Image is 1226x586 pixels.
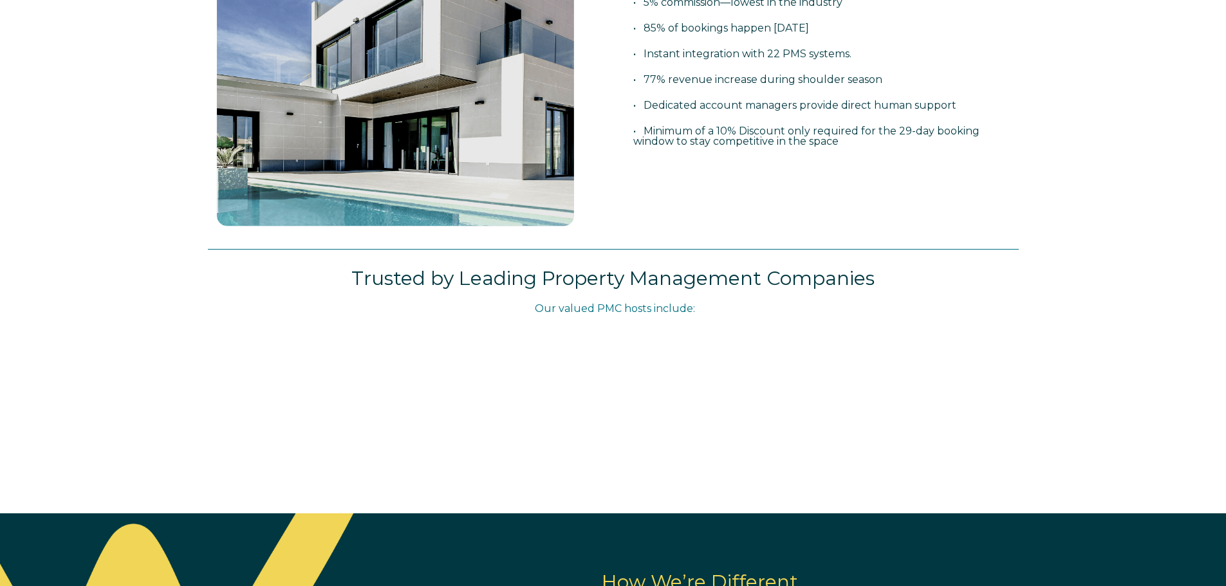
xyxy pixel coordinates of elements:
[351,266,875,290] span: Trusted by Leading Property Management Companies
[633,125,980,147] span: • Minimum of a 10% Discount only required for the 29-day booking window to stay competitive in th...
[633,48,851,60] span: • Instant integration with 22 PMS systems.
[535,302,695,315] span: Our valued PMC hosts include:​
[633,99,956,111] span: • Dedicated account managers provide direct human support
[633,73,882,86] span: • 77% revenue increase during shoulder season
[208,329,1019,500] iframe: HubSpot Video
[633,22,809,34] span: • 85% of bookings happen [DATE]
